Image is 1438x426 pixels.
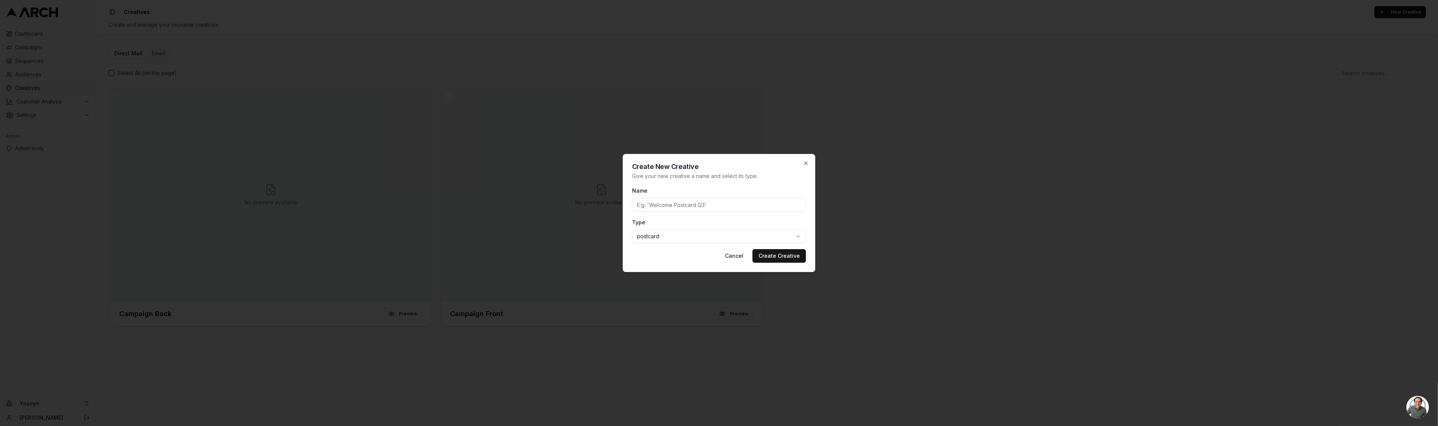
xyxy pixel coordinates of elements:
[632,219,645,225] label: Type
[752,249,806,263] button: Create Creative
[632,198,806,211] input: E.g. 'Welcome Postcard Q3'
[632,172,806,180] p: Give your new creative a name and select its type.
[632,163,806,170] h2: Create New Creative
[632,187,648,194] label: Name
[719,249,749,263] button: Cancel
